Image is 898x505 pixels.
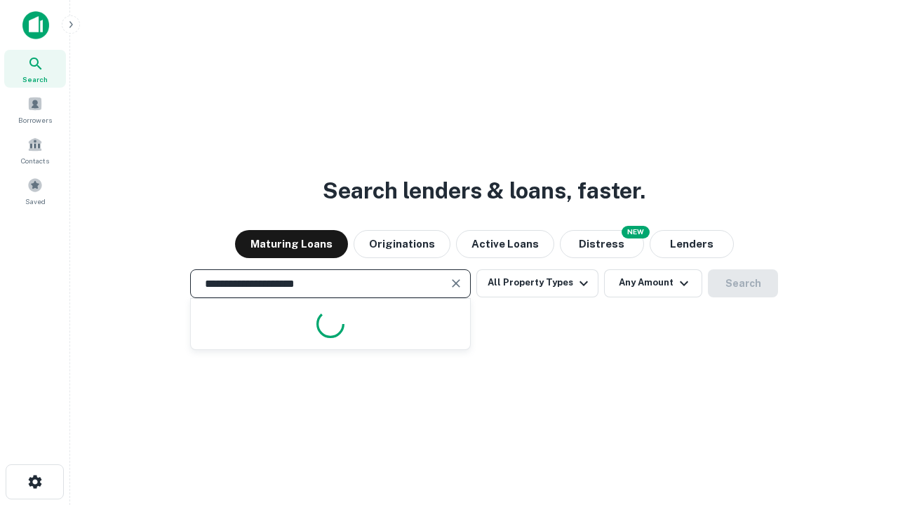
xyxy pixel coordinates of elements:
button: Active Loans [456,230,554,258]
button: Clear [446,274,466,293]
span: Contacts [21,155,49,166]
span: Borrowers [18,114,52,126]
button: Lenders [650,230,734,258]
iframe: Chat Widget [828,393,898,460]
div: NEW [622,226,650,238]
button: Any Amount [604,269,702,297]
button: All Property Types [476,269,598,297]
h3: Search lenders & loans, faster. [323,174,645,208]
a: Saved [4,172,66,210]
button: Search distressed loans with lien and other non-mortgage details. [560,230,644,258]
span: Saved [25,196,46,207]
a: Borrowers [4,90,66,128]
button: Maturing Loans [235,230,348,258]
button: Originations [354,230,450,258]
a: Search [4,50,66,88]
a: Contacts [4,131,66,169]
img: capitalize-icon.png [22,11,49,39]
span: Search [22,74,48,85]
